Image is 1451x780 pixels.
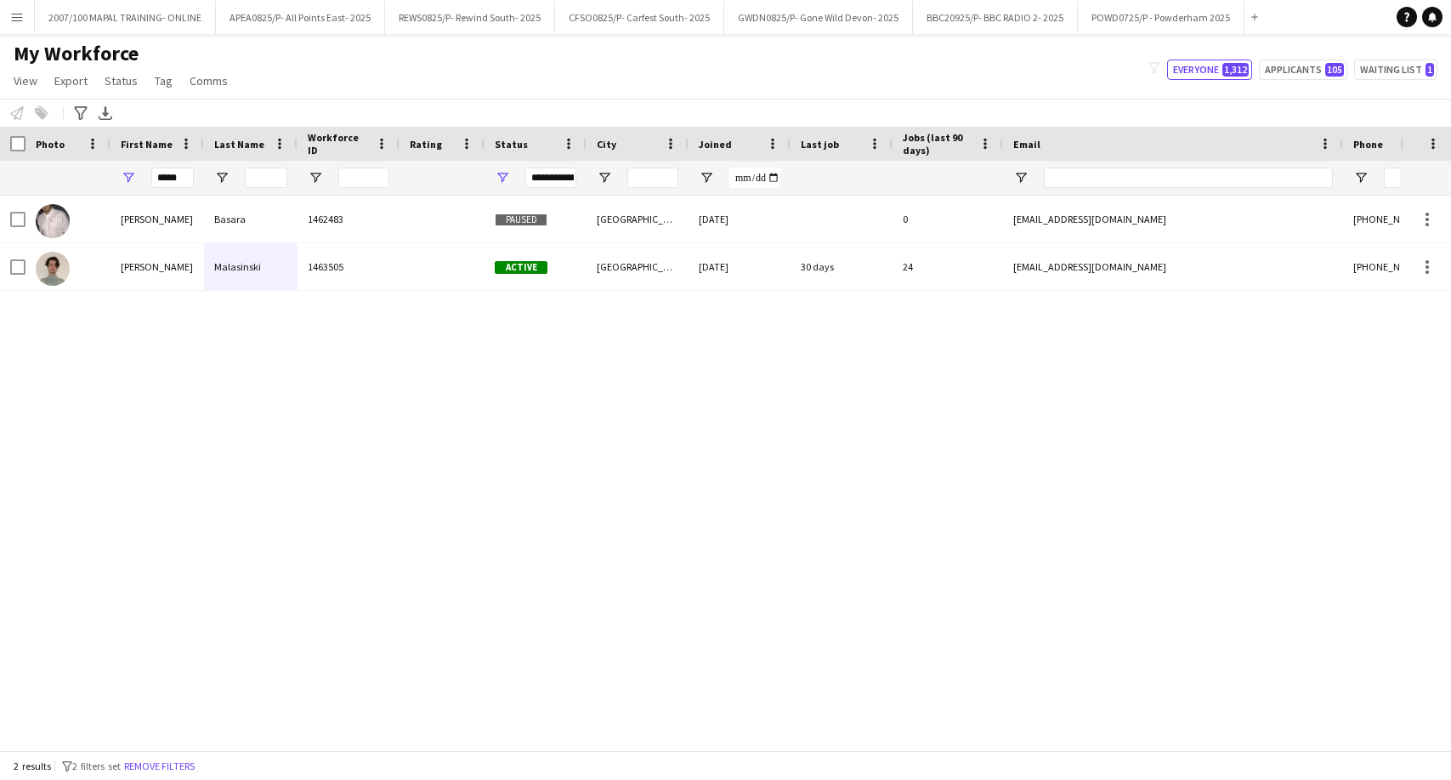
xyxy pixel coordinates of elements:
[495,214,547,226] span: Paused
[893,243,1003,290] div: 24
[155,73,173,88] span: Tag
[71,103,91,123] app-action-btn: Advanced filters
[48,70,94,92] a: Export
[689,243,791,290] div: [DATE]
[1325,63,1344,77] span: 105
[699,170,714,185] button: Open Filter Menu
[338,168,389,188] input: Workforce ID Filter Input
[689,196,791,242] div: [DATE]
[245,168,287,188] input: Last Name Filter Input
[95,103,116,123] app-action-btn: Export XLSX
[410,138,442,151] span: Rating
[183,70,235,92] a: Comms
[495,138,528,151] span: Status
[1003,196,1343,242] div: [EMAIL_ADDRESS][DOMAIN_NAME]
[893,196,1003,242] div: 0
[298,243,400,290] div: 1463505
[597,138,616,151] span: City
[14,73,37,88] span: View
[385,1,555,34] button: REWS0825/P- Rewind South- 2025
[111,243,204,290] div: [PERSON_NAME]
[98,70,145,92] a: Status
[308,170,323,185] button: Open Filter Menu
[148,70,179,92] a: Tag
[190,73,228,88] span: Comms
[1222,63,1249,77] span: 1,312
[699,138,732,151] span: Joined
[495,170,510,185] button: Open Filter Menu
[555,1,724,34] button: CFSO0825/P- Carfest South- 2025
[1003,243,1343,290] div: [EMAIL_ADDRESS][DOMAIN_NAME]
[791,243,893,290] div: 30 days
[801,138,839,151] span: Last job
[729,168,780,188] input: Joined Filter Input
[627,168,678,188] input: City Filter Input
[597,170,612,185] button: Open Filter Menu
[1259,60,1347,80] button: Applicants105
[1013,170,1029,185] button: Open Filter Menu
[308,131,369,157] span: Workforce ID
[35,1,216,34] button: 2007/100 MAPAL TRAINING- ONLINE
[7,70,44,92] a: View
[121,757,198,776] button: Remove filters
[204,196,298,242] div: Basara
[111,196,204,242] div: [PERSON_NAME]
[36,252,70,286] img: Peter Malasinski
[54,73,88,88] span: Export
[1013,138,1040,151] span: Email
[14,41,139,66] span: My Workforce
[1078,1,1244,34] button: POWD0725/P - Powderham 2025
[1354,60,1437,80] button: Waiting list1
[587,243,689,290] div: [GEOGRAPHIC_DATA]
[214,138,264,151] span: Last Name
[36,138,65,151] span: Photo
[913,1,1078,34] button: BBC20925/P- BBC RADIO 2- 2025
[72,760,121,772] span: 2 filters set
[216,1,385,34] button: APEA0825/P- All Points East- 2025
[1353,138,1383,151] span: Phone
[903,131,972,157] span: Jobs (last 90 days)
[214,170,230,185] button: Open Filter Menu
[298,196,400,242] div: 1462483
[36,204,70,238] img: Peter Basara
[204,243,298,290] div: Malasinski
[1167,60,1252,80] button: Everyone1,312
[121,138,173,151] span: First Name
[121,170,136,185] button: Open Filter Menu
[1425,63,1434,77] span: 1
[1044,168,1333,188] input: Email Filter Input
[495,261,547,274] span: Active
[105,73,138,88] span: Status
[1353,170,1369,185] button: Open Filter Menu
[724,1,913,34] button: GWDN0825/P- Gone Wild Devon- 2025
[587,196,689,242] div: [GEOGRAPHIC_DATA]
[151,168,194,188] input: First Name Filter Input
